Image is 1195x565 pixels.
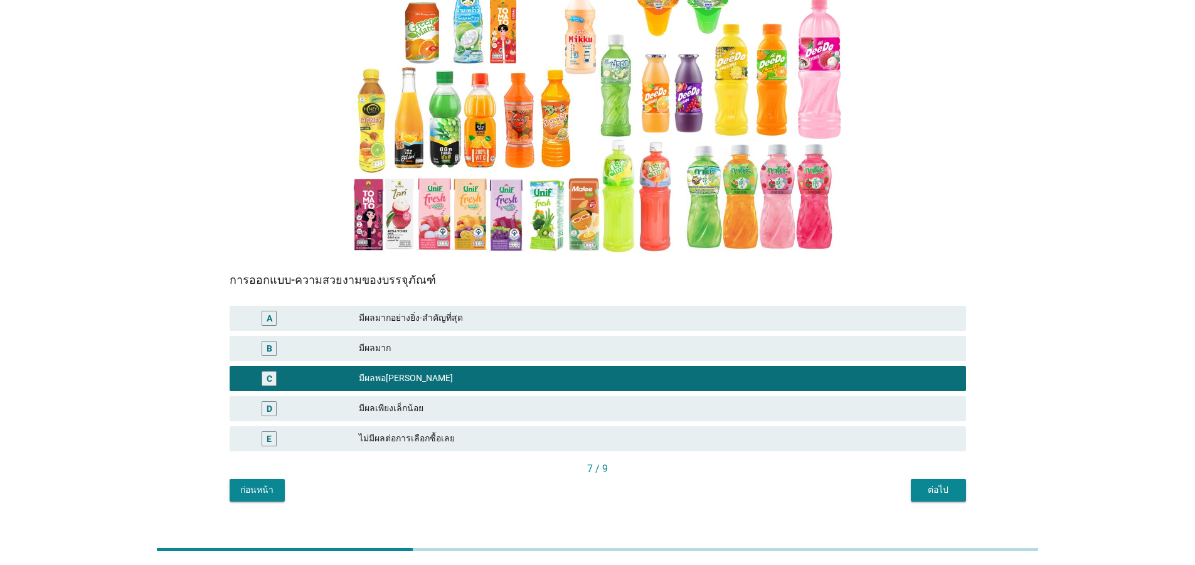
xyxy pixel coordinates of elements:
div: E [267,432,272,445]
button: ก่อนหน้า [230,479,285,502]
div: มีผลมาก [359,341,956,356]
div: C [267,372,272,385]
div: การออกแบบ-ความสวยงามของบรรจุภัณฑ์ [230,271,966,288]
div: ไม่มีผลต่อการเลือกซื้อเลย [359,431,956,446]
div: 7 / 9 [230,461,966,476]
div: ก่อนหน้า [240,483,275,497]
div: มีผลมากอย่างยิ่ง-สำคัญที่สุด [359,311,956,326]
div: A [267,311,272,325]
div: D [267,402,272,415]
button: ต่อไป [911,479,966,502]
div: ต่อไป [921,483,956,497]
div: มีผลเพียงเล็กน้อย [359,401,956,416]
div: มีผลพอ[PERSON_NAME] [359,371,956,386]
div: B [267,342,272,355]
